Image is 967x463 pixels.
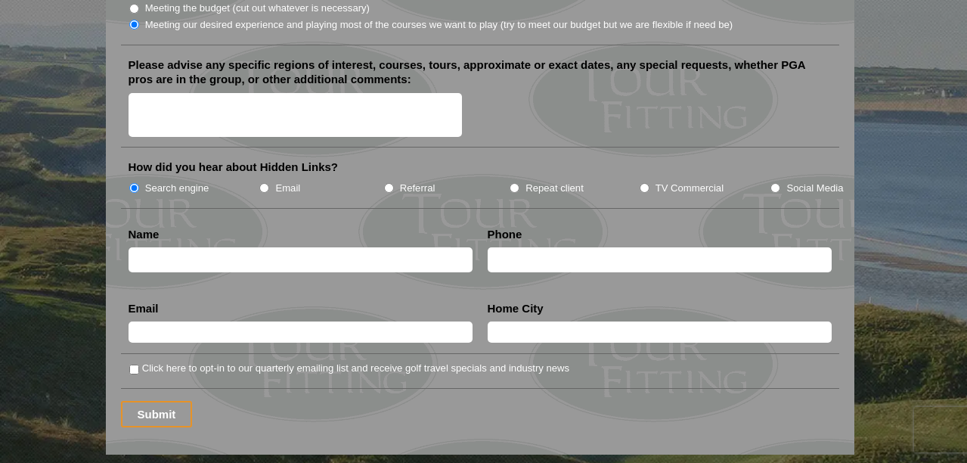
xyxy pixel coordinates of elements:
label: Email [129,301,159,316]
label: Repeat client [525,181,584,196]
input: Submit [121,401,193,427]
label: TV Commercial [656,181,724,196]
label: Name [129,227,160,242]
label: Click here to opt-in to our quarterly emailing list and receive golf travel specials and industry... [142,361,569,376]
label: How did you hear about Hidden Links? [129,160,339,175]
label: Please advise any specific regions of interest, courses, tours, approximate or exact dates, any s... [129,57,832,87]
label: Referral [400,181,435,196]
label: Phone [488,227,522,242]
label: Meeting the budget (cut out whatever is necessary) [145,1,370,16]
label: Email [275,181,300,196]
label: Search engine [145,181,209,196]
label: Social Media [786,181,843,196]
label: Meeting our desired experience and playing most of the courses we want to play (try to meet our b... [145,17,733,33]
label: Home City [488,301,544,316]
